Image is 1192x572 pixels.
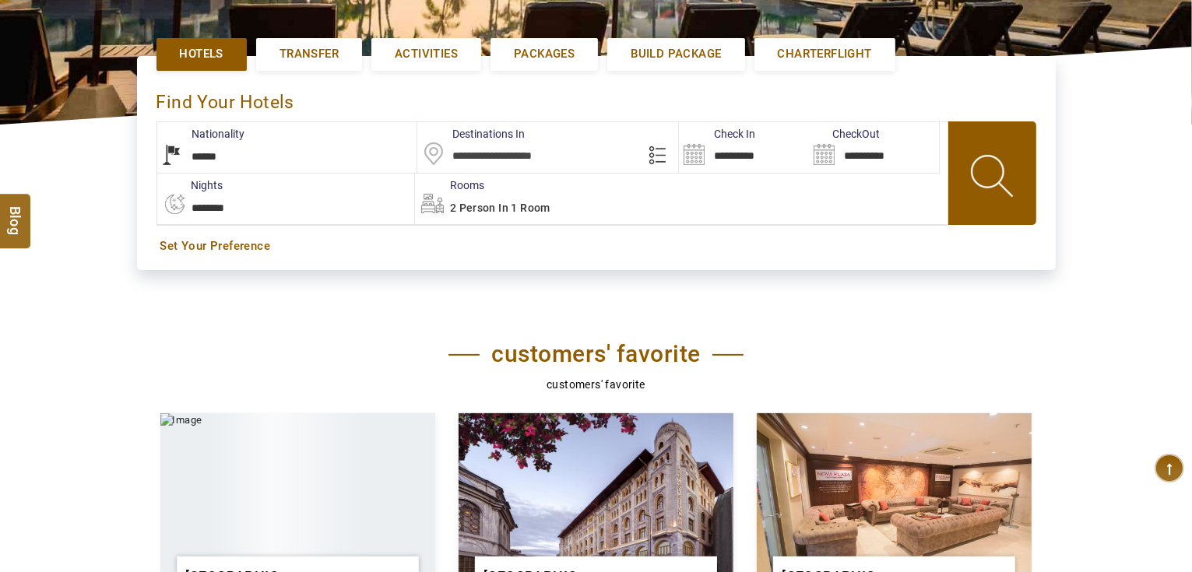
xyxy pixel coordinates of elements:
span: Packages [514,46,575,62]
span: Charterflight [778,46,872,62]
label: Rooms [415,177,484,193]
label: nights [156,177,223,193]
span: Build Package [631,46,721,62]
a: Charterflight [754,38,895,70]
label: Check In [679,126,755,142]
input: Search [679,122,809,173]
a: Build Package [607,38,744,70]
span: Hotels [180,46,223,62]
p: customers' favorite [160,376,1032,393]
div: Find Your Hotels [156,75,1036,121]
span: Activities [395,46,458,62]
input: Search [809,122,939,173]
a: Activities [371,38,481,70]
span: Blog [5,205,26,219]
a: Hotels [156,38,247,70]
a: Set Your Preference [160,238,1032,254]
span: 2 Person in 1 Room [450,202,550,214]
label: CheckOut [809,126,880,142]
span: Transfer [280,46,339,62]
label: Nationality [157,126,245,142]
label: Destinations In [417,126,525,142]
a: Transfer [256,38,362,70]
h2: customers' favorite [448,340,744,368]
a: Packages [491,38,598,70]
